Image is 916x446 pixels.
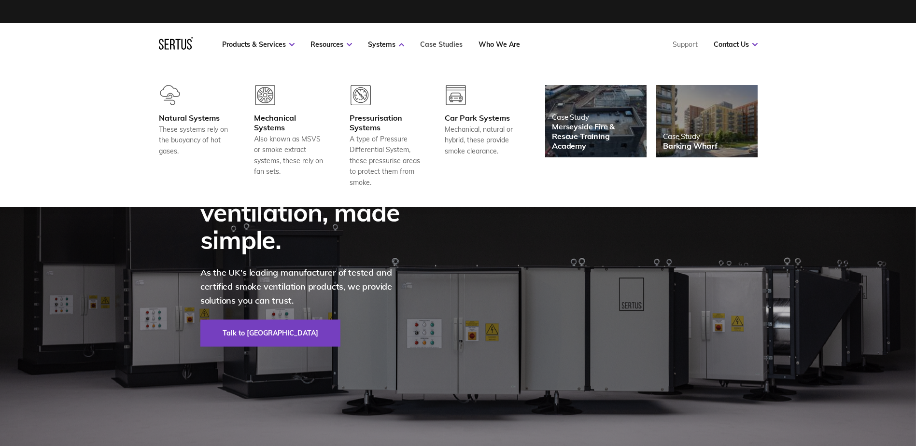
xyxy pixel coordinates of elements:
iframe: Chat Widget [868,400,916,446]
a: Case StudyBarking Wharf [656,85,758,157]
a: Support [673,40,698,49]
div: Pressurisation Systems [350,113,421,132]
a: Products & Services [222,40,295,49]
a: Systems [368,40,404,49]
p: As the UK's leading manufacturer of tested and certified smoke ventilation products, we provide s... [200,266,413,307]
a: Pressurisation SystemsA type of Pressure Differential System, these pressurise areas to protect t... [350,85,421,188]
div: Mechanical Systems [254,113,325,132]
div: Smoke ventilation, made simple. [200,171,413,254]
a: Mechanical SystemsAlso known as MSVS or smoke extract systems, these rely on fan sets. [254,85,325,188]
div: Also known as MSVS or smoke extract systems, these rely on fan sets. [254,134,325,177]
a: Contact Us [714,40,758,49]
div: Mechanical, natural or hybrid, these provide smoke clearance. [445,124,516,156]
div: Natural Systems [159,113,230,123]
a: Car Park SystemsMechanical, natural or hybrid, these provide smoke clearance. [445,85,516,188]
div: A type of Pressure Differential System, these pressurise areas to protect them from smoke. [350,134,421,188]
div: Barking Wharf [663,141,718,151]
div: Merseyside Fire & Rescue Training Academy [552,122,640,151]
a: Natural SystemsThese systems rely on the buoyancy of hot gases. [159,85,230,188]
a: Resources [310,40,352,49]
div: These systems rely on the buoyancy of hot gases. [159,124,230,156]
div: Case Study [663,132,718,141]
a: Talk to [GEOGRAPHIC_DATA] [200,320,340,347]
a: Case StudyMerseyside Fire & Rescue Training Academy [545,85,647,157]
div: Car Park Systems [445,113,516,123]
div: Case Study [552,112,640,122]
a: Who We Are [479,40,520,49]
a: Case Studies [420,40,463,49]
